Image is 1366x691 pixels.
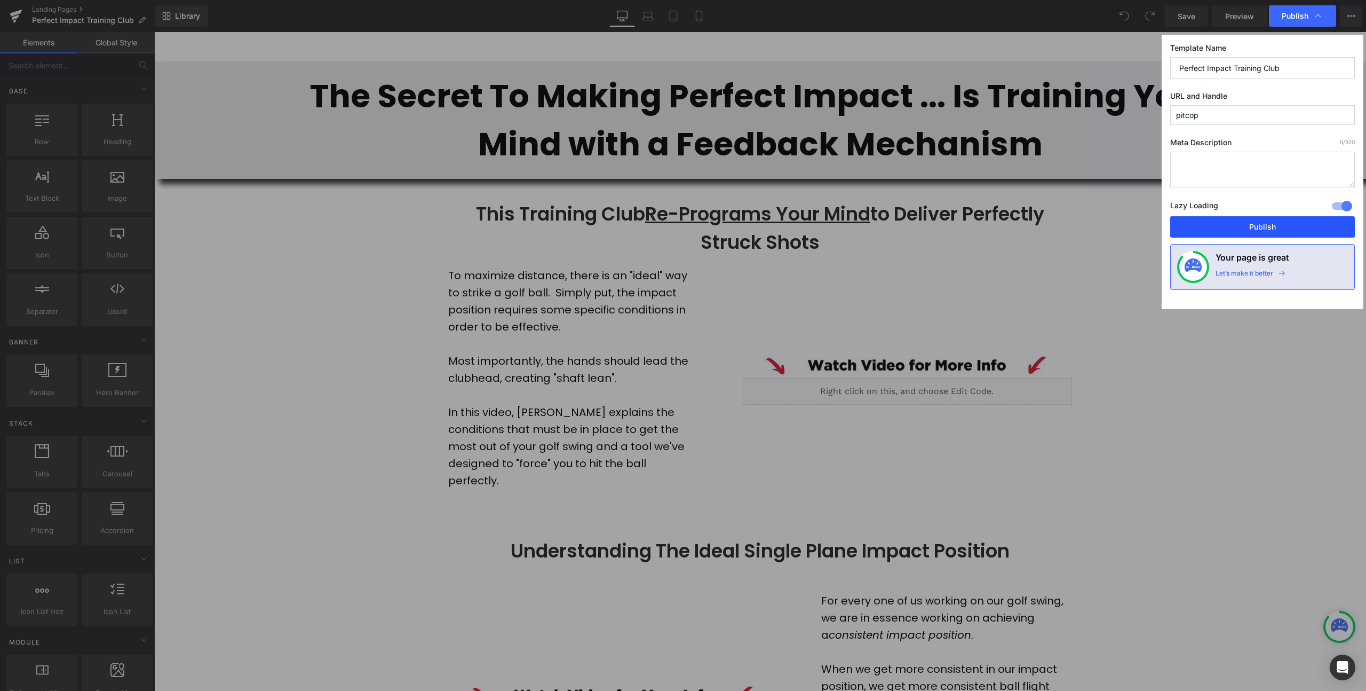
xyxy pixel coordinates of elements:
[294,320,545,355] div: Most importantly, the hands should lead the clubhead, creating "shaft lean".
[1282,11,1308,21] span: Publish
[1170,43,1355,57] label: Template Name
[674,595,817,610] i: consistent impact position
[294,505,918,533] h4: Understanding The Ideal Single Plane Impact Position
[1185,258,1202,276] img: onboarding-status.svg
[294,168,918,224] h4: This Training Club to Deliver Perfectly Struck Shots
[1170,91,1355,105] label: URL and Handle
[1170,138,1355,152] label: Meta Description
[1216,251,1289,269] h4: Your page is great
[667,560,918,611] p: For every one of us working on our golf swing, we are in essence working on achieving a .
[294,235,545,303] div: To maximize distance, there is an "ideal" way to strike a golf ball. Simply put, the impact posit...
[1330,655,1355,680] div: Open Intercom Messenger
[1170,199,1218,216] label: Lazy Loading
[667,629,918,680] p: When we get more consistent in our impact position, we get more consistent ball flight results an...
[1170,216,1355,238] button: Publish
[491,169,716,195] u: Re-Programs Your Mind
[1340,139,1355,145] span: /320
[156,42,1057,135] strong: The Secret To Making Perfect Impact ... Is Training Your Mind with a Feedback Mechanism
[1340,139,1343,145] span: 0
[1216,269,1273,283] div: Let’s make it better
[294,372,545,457] div: In this video, [PERSON_NAME] explains the conditions that must be in place to get the most out of...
